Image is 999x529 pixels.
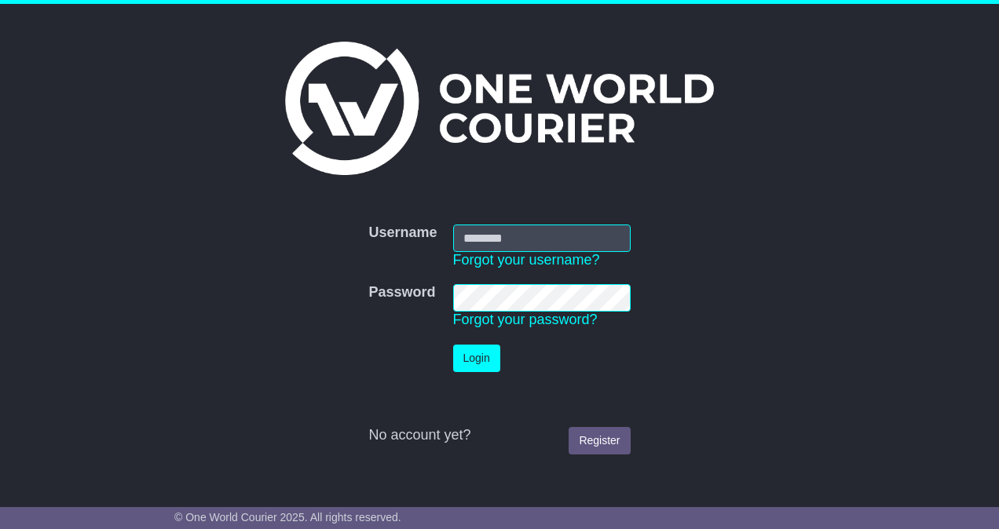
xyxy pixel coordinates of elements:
[569,427,630,454] a: Register
[368,427,630,444] div: No account yet?
[285,42,714,175] img: One World
[453,312,598,327] a: Forgot your password?
[368,224,437,242] label: Username
[453,252,600,268] a: Forgot your username?
[453,345,500,372] button: Login
[174,511,401,524] span: © One World Courier 2025. All rights reserved.
[368,284,435,301] label: Password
